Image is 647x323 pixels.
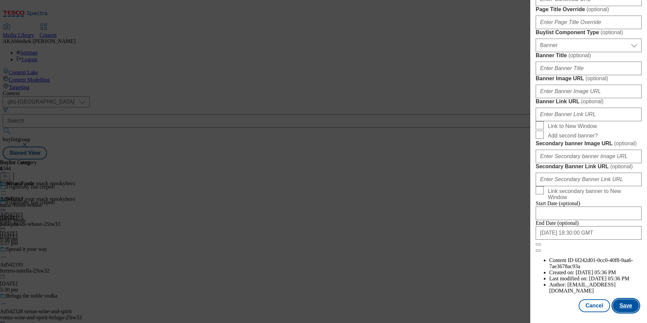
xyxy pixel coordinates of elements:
span: ( optional ) [585,76,608,81]
label: Buylist Component Type [536,29,642,36]
button: Save [613,299,639,312]
li: Created on: [549,270,642,276]
span: Link to New Window [548,123,597,129]
span: [EMAIL_ADDRESS][DOMAIN_NAME] [549,282,616,294]
label: Page Title Override [536,6,642,13]
input: Enter Secondary banner Image URL [536,150,642,163]
span: ( optional ) [601,29,623,35]
input: Enter Date [536,226,642,240]
span: ( optional ) [581,99,604,104]
span: 6f242d01-0cc0-40f8-9aa6-7ae3678ac93a [549,257,633,269]
span: Start Date (optional) [536,200,580,206]
input: Enter Banner Link URL [536,108,642,121]
input: Enter Banner Title [536,62,642,75]
span: Link secondary banner to New Window [548,188,639,200]
span: End Date (optional) [536,220,579,226]
button: Cancel [579,299,610,312]
input: Enter Banner Image URL [536,85,642,98]
input: Enter Page Title Override [536,16,642,29]
label: Secondary Banner Link URL [536,163,642,170]
span: ( optional ) [610,164,633,169]
span: [DATE] 05:36 PM [589,276,629,281]
label: Banner Image URL [536,75,642,82]
span: [DATE] 05:36 PM [576,270,616,275]
span: ( optional ) [568,52,591,58]
li: Author: [549,282,642,294]
li: Content ID [549,257,642,270]
label: Secondary banner Image URL [536,140,642,147]
span: Add second banner? [548,133,598,139]
span: ( optional ) [614,141,637,146]
input: Enter Date [536,207,642,220]
label: Banner Title [536,52,642,59]
input: Enter Secondary Banner Link URL [536,173,642,186]
li: Last modified on: [549,276,642,282]
button: Close [536,243,541,245]
span: ( optional ) [586,6,609,12]
label: Banner Link URL [536,98,642,105]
